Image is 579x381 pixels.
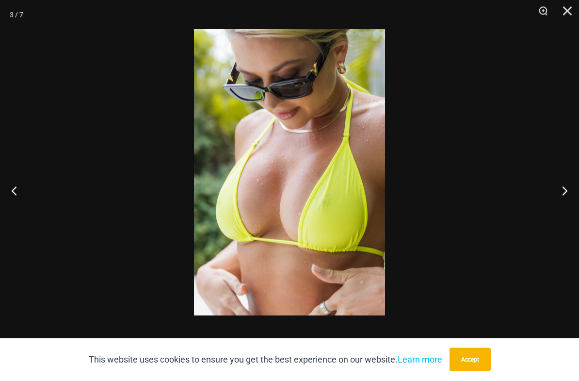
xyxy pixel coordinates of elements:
[89,352,442,367] p: This website uses cookies to ensure you get the best experience on our website.
[450,348,491,371] button: Accept
[543,166,579,215] button: Next
[10,7,23,22] div: 3 / 7
[194,29,385,315] img: Bond Fluro Yellow 312 Top 03
[398,354,442,364] a: Learn more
